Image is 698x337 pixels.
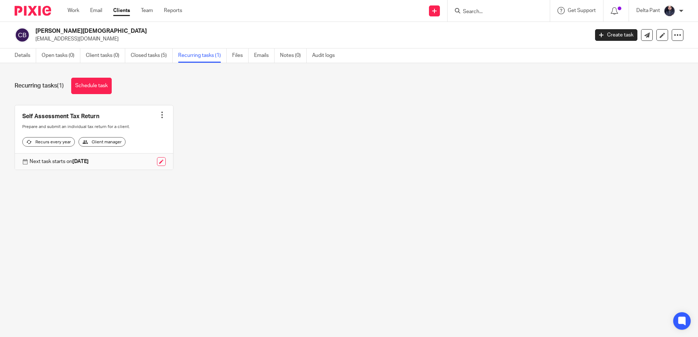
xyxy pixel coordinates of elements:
p: [EMAIL_ADDRESS][DOMAIN_NAME] [35,35,584,43]
a: Reports [164,7,182,14]
img: dipesh-min.jpg [664,5,675,17]
div: Recurs every year [22,137,75,147]
p: Next task starts on [30,158,89,165]
h2: [PERSON_NAME][DEMOGRAPHIC_DATA] [35,27,474,35]
a: Schedule task [71,78,112,94]
a: Team [141,7,153,14]
span: (1) [57,83,64,89]
div: Client manager [78,137,126,147]
a: Notes (0) [280,49,307,63]
a: Audit logs [312,49,340,63]
a: Closed tasks (5) [131,49,173,63]
a: Client tasks (0) [86,49,125,63]
a: Details [15,49,36,63]
a: Emails [254,49,275,63]
a: Create task [595,29,637,41]
a: Clients [113,7,130,14]
a: Email [90,7,102,14]
img: svg%3E [15,27,30,43]
a: Recurring tasks (1) [178,49,227,63]
span: Get Support [568,8,596,13]
a: Files [232,49,249,63]
a: Work [68,7,79,14]
strong: [DATE] [72,159,89,164]
h1: Recurring tasks [15,82,64,90]
input: Search [462,9,528,15]
img: Pixie [15,6,51,16]
p: Delta Pant [636,7,660,14]
a: Open tasks (0) [42,49,80,63]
